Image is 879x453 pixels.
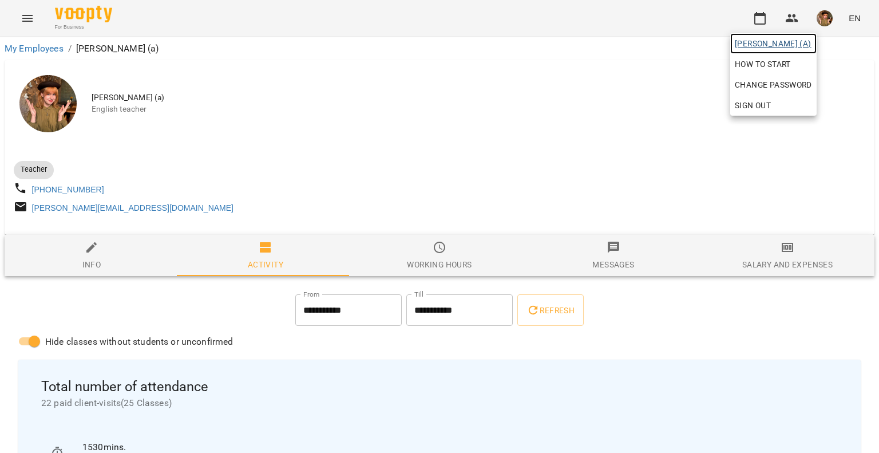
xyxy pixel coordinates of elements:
a: Change Password [730,74,817,95]
span: How to start [735,57,791,71]
a: [PERSON_NAME] (а) [730,33,817,54]
span: Sign Out [735,99,771,112]
button: Sign Out [730,95,817,116]
a: How to start [730,54,795,74]
span: [PERSON_NAME] (а) [735,37,812,50]
span: Change Password [735,78,812,92]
